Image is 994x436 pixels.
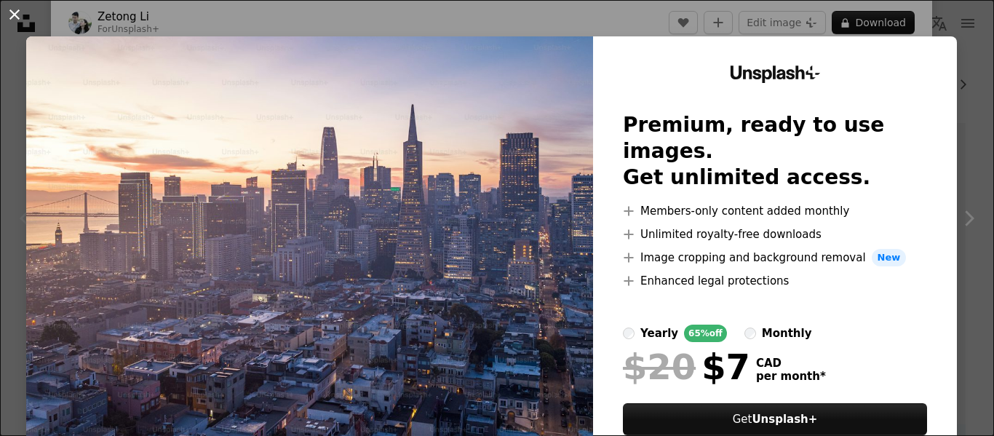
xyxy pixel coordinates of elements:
span: CAD [756,357,826,370]
span: New [872,249,907,266]
div: 65% off [684,325,727,342]
div: $7 [623,348,750,386]
span: $20 [623,348,696,386]
button: GetUnsplash+ [623,403,927,435]
input: yearly65%off [623,328,635,339]
input: monthly [744,328,756,339]
h2: Premium, ready to use images. Get unlimited access. [623,112,927,191]
li: Image cropping and background removal [623,249,927,266]
div: monthly [762,325,812,342]
strong: Unsplash+ [752,413,817,426]
li: Enhanced legal protections [623,272,927,290]
span: per month * [756,370,826,383]
li: Members-only content added monthly [623,202,927,220]
div: yearly [640,325,678,342]
li: Unlimited royalty-free downloads [623,226,927,243]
